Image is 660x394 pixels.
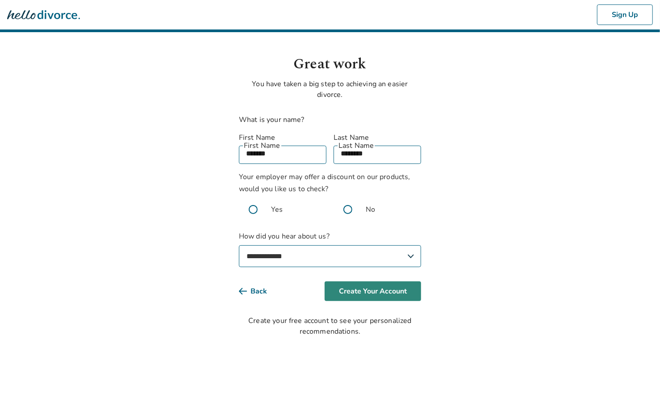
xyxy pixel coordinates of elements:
span: No [366,204,375,215]
iframe: Chat Widget [615,351,660,394]
button: Sign Up [597,4,653,25]
p: You have taken a big step to achieving an easier divorce. [239,79,421,100]
label: First Name [239,132,326,143]
span: Your employer may offer a discount on our products, would you like us to check? [239,172,410,194]
button: Create Your Account [325,281,421,301]
button: Back [239,281,281,301]
div: Create your free account to see your personalized recommendations. [239,315,421,337]
label: Last Name [334,132,421,143]
label: How did you hear about us? [239,231,421,267]
h1: Great work [239,54,421,75]
span: Yes [271,204,283,215]
label: What is your name? [239,115,305,125]
select: How did you hear about us? [239,245,421,267]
